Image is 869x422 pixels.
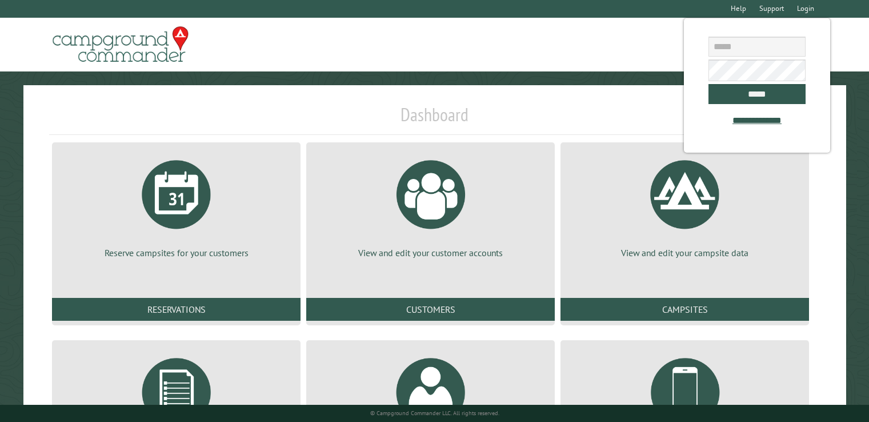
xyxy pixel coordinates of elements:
[574,246,795,259] p: View and edit your campsite data
[52,298,301,321] a: Reservations
[49,22,192,67] img: Campground Commander
[49,103,820,135] h1: Dashboard
[320,246,541,259] p: View and edit your customer accounts
[306,298,555,321] a: Customers
[320,152,541,259] a: View and edit your customer accounts
[574,152,795,259] a: View and edit your campsite data
[66,152,287,259] a: Reserve campsites for your customers
[66,246,287,259] p: Reserve campsites for your customers
[560,298,809,321] a: Campsites
[370,409,499,417] small: © Campground Commander LLC. All rights reserved.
